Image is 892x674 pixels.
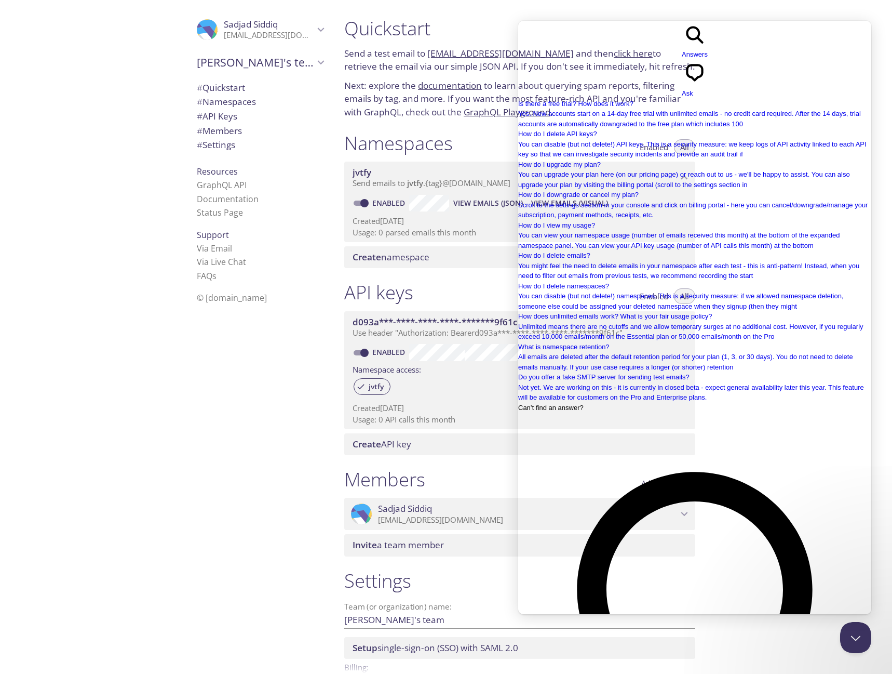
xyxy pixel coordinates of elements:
a: GraphQL Playground [464,106,550,118]
div: Create API Key [344,433,695,455]
p: Created [DATE] [353,216,687,227]
div: jvtfy [354,378,390,395]
div: Create namespace [344,246,695,268]
span: # [197,139,202,151]
div: jvtfy namespace [344,162,695,194]
p: Created [DATE] [353,403,687,414]
a: Documentation [197,193,259,205]
div: Sadjad Siddiq [344,498,695,530]
h1: Settings [344,569,695,592]
p: Usage: 0 API calls this month [353,414,687,425]
span: Settings [197,139,235,151]
iframe: Help Scout Beacon - Close [840,622,871,653]
span: # [197,125,202,137]
a: Enabled [371,347,409,357]
a: Enabled [371,198,409,208]
span: [PERSON_NAME]'s team [197,55,314,70]
a: Via Email [197,243,232,254]
span: Sadjad Siddiq [378,503,432,514]
label: Namespace access: [353,361,421,376]
span: Namespaces [197,96,256,108]
span: namespace [353,251,429,263]
a: Via Live Chat [197,256,246,268]
a: [EMAIL_ADDRESS][DOMAIN_NAME] [427,47,574,59]
span: Create [353,251,381,263]
span: Resources [197,166,238,177]
div: Sadjad's team [188,49,332,76]
div: API Keys [188,109,332,124]
span: API Keys [197,110,237,122]
button: View Emails (JSON) [449,195,527,212]
span: jvtfy [407,178,423,188]
span: # [197,110,202,122]
p: Send a test email to and then to retrieve the email via our simple JSON API. If you don't see it ... [344,47,695,73]
span: Create [353,438,381,450]
div: Sadjad Siddiq [188,12,332,47]
span: Sadjad Siddiq [224,18,278,30]
span: single-sign-on (SSO) with SAML 2.0 [353,642,518,654]
span: Members [197,125,242,137]
a: documentation [418,80,482,91]
span: # [197,96,202,108]
p: [EMAIL_ADDRESS][DOMAIN_NAME] [224,30,314,41]
div: Members [188,124,332,138]
span: jvtfy [362,382,390,391]
div: Invite a team member [344,534,695,556]
a: GraphQL API [197,179,247,191]
p: Usage: 0 parsed emails this month [353,227,687,238]
div: Team Settings [188,138,332,152]
h1: API keys [344,281,413,304]
span: Support [197,229,229,241]
h1: Namespaces [344,131,453,155]
span: a team member [353,539,444,551]
div: Setup SSO [344,637,695,659]
div: Quickstart [188,81,332,95]
p: [EMAIL_ADDRESS][DOMAIN_NAME] [378,515,678,525]
div: Namespaces [188,95,332,109]
span: s [212,270,217,282]
h1: Members [344,468,425,491]
h1: Quickstart [344,17,695,40]
span: # [197,82,202,94]
label: Team (or organization) name: [344,603,452,611]
iframe: Help Scout Beacon - Live Chat, Contact Form, and Knowledge Base [518,21,871,614]
span: API key [353,438,411,450]
span: Quickstart [197,82,245,94]
span: View Emails (JSON) [453,197,523,209]
a: Status Page [197,207,243,218]
p: Next: explore the to learn about querying spam reports, filtering emails by tag, and more. If you... [344,79,695,119]
a: FAQ [197,270,217,282]
span: Setup [353,642,377,654]
span: Invite [353,539,377,551]
span: jvtfy [353,166,371,178]
span: Send emails to . {tag} @[DOMAIN_NAME] [353,178,510,188]
span: © [DOMAIN_NAME] [197,292,267,303]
